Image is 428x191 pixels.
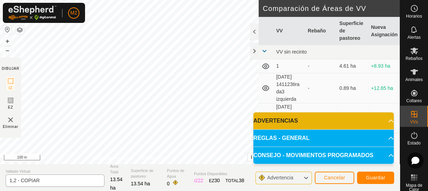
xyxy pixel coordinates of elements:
span: Collares [406,99,422,103]
th: Nueva Asignación [368,17,400,45]
span: Vallado Virtual [6,168,104,174]
span: M2 [70,9,77,17]
td: [DATE] 141123tirada3 izquierda [273,73,305,103]
td: [DATE] 132503tirada6 izquierda [273,103,305,133]
span: EZ [8,105,13,110]
span: 22 [198,178,204,183]
img: Logo Gallagher [8,6,56,20]
span: VVs [410,120,418,124]
span: 13.54 ha [131,181,150,186]
span: Horarios [406,14,422,18]
span: CONSEJO - MOVIMIENTOS PROGRAMADOS [253,151,373,160]
span: Eliminar [3,124,18,129]
td: +11.75 ha [368,103,400,133]
div: - [308,62,334,70]
p-accordion-header: REGLAS - GENERAL [253,130,394,147]
span: Animales [405,78,423,82]
span: VV sin recinto [276,49,307,55]
td: 4.61 ha [337,59,368,73]
div: DIBUJAR [2,66,19,71]
span: Puntos de Agua [167,168,188,179]
span: i [251,154,252,160]
button: Guardar [357,172,394,184]
span: IZ [9,85,13,91]
div: TOTAL [225,177,244,184]
span: 0 [167,181,170,186]
button: Restablecer Mapa [3,25,12,34]
th: VV [273,17,305,45]
td: +12.65 ha [368,73,400,103]
span: Alertas [408,35,421,39]
div: IZ [194,177,203,184]
td: 0.89 ha [337,73,368,103]
span: 13.54 ha [110,177,122,191]
div: - [308,85,334,92]
span: ADVERTENCIAS [253,117,298,125]
button: Capas del Mapa [16,26,24,34]
th: Superficie de pastoreo [337,17,368,45]
p-accordion-header: CONSEJO - MOVIMIENTOS PROGRAMADOS [253,147,394,164]
button: Cancelar [315,172,354,184]
span: 38 [239,178,245,183]
span: Área Total [110,164,125,175]
span: 30 [214,178,220,183]
h2: Comparación de Áreas de VV [263,4,400,13]
button: – [3,46,12,55]
a: Contáctenos [142,155,165,161]
div: EZ [209,177,220,184]
img: VV [6,116,15,124]
th: Rebaño [305,17,337,45]
span: Rebaños [405,56,422,61]
span: Superficie de pastoreo [131,168,161,179]
span: Puntos Disponibles [194,171,244,177]
button: + [3,37,12,45]
span: Cancelar [324,175,345,180]
td: +8.93 ha [368,59,400,73]
p-accordion-header: ADVERTENCIAS [253,112,394,129]
td: 1 [273,59,305,73]
button: i [248,153,255,161]
span: REGLAS - GENERAL [253,134,309,142]
td: 1.79 ha [337,103,368,133]
span: Guardar [366,175,385,180]
a: Política de Privacidad [93,155,133,161]
span: Advertencia [267,175,293,180]
span: Estado [408,141,421,145]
